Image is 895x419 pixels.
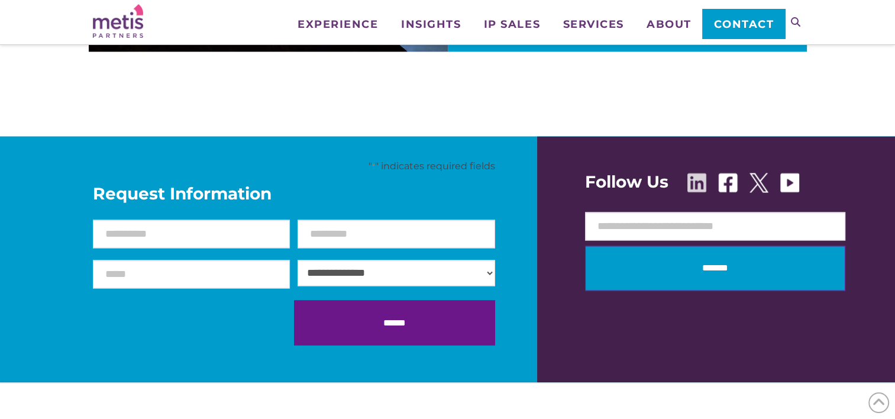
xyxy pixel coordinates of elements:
[563,19,623,30] span: Services
[718,173,738,192] img: Facebook
[298,19,378,30] span: Experience
[868,392,889,413] span: Back to Top
[714,19,774,30] span: Contact
[93,160,495,173] p: " " indicates required fields
[749,173,768,192] img: X
[401,19,461,30] span: Insights
[647,19,692,30] span: About
[93,300,273,346] iframe: reCAPTCHA
[93,4,143,38] img: Metis Partners
[687,173,706,192] img: Linkedin
[585,173,668,190] span: Follow Us
[780,173,799,192] img: Youtube
[93,185,495,202] span: Request Information
[484,19,540,30] span: IP Sales
[702,9,784,38] a: Contact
